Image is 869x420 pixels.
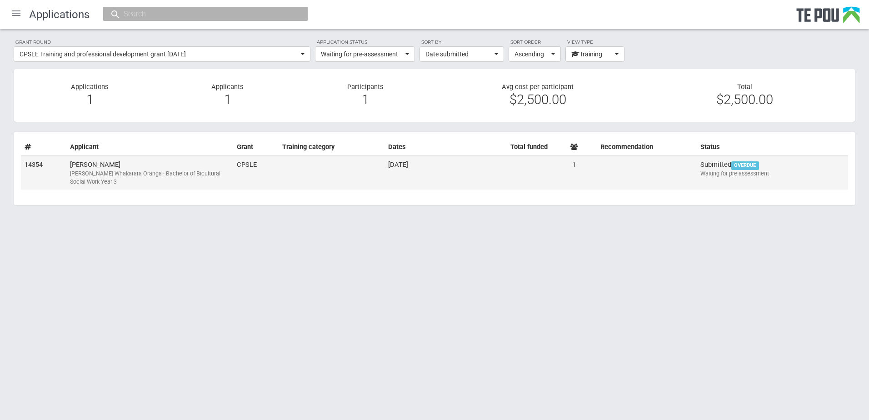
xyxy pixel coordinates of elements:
[20,50,299,59] span: CPSLE Training and professional development grant [DATE]
[571,50,613,59] span: Training
[420,38,504,46] label: Sort by
[297,83,434,109] div: Participants
[28,95,152,104] div: 1
[648,95,841,104] div: $2,500.00
[700,170,844,178] div: Waiting for pre-assessment
[70,170,230,186] div: [PERSON_NAME] Whakarara Oranga - Bachelor of Bicultural Social Work Year 3
[460,139,551,156] th: Total funded
[14,46,310,62] button: CPSLE Training and professional development grant [DATE]
[21,83,159,109] div: Applications
[565,46,624,62] button: Training
[159,83,296,109] div: Applicants
[420,46,504,62] button: Date submitted
[233,139,279,156] th: Grant
[509,38,561,46] label: Sort order
[641,83,848,104] div: Total
[514,50,549,59] span: Ascending
[434,83,641,109] div: Avg cost per participant
[697,139,848,156] th: Status
[121,9,281,19] input: Search
[385,156,460,190] td: [DATE]
[66,139,233,156] th: Applicant
[21,156,66,190] td: 14354
[551,156,597,190] td: 1
[304,95,428,104] div: 1
[731,161,759,170] span: OVERDUE
[385,139,460,156] th: Dates
[697,156,848,190] td: Submitted
[425,50,492,59] span: Date submitted
[14,38,310,46] label: Grant round
[315,46,415,62] button: Waiting for pre-assessment
[233,156,279,190] td: CPSLE
[279,139,385,156] th: Training category
[165,95,290,104] div: 1
[565,38,624,46] label: View type
[321,50,403,59] span: Waiting for pre-assessment
[66,156,233,190] td: [PERSON_NAME]
[597,139,697,156] th: Recommendation
[315,38,415,46] label: Application status
[509,46,561,62] button: Ascending
[441,95,634,104] div: $2,500.00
